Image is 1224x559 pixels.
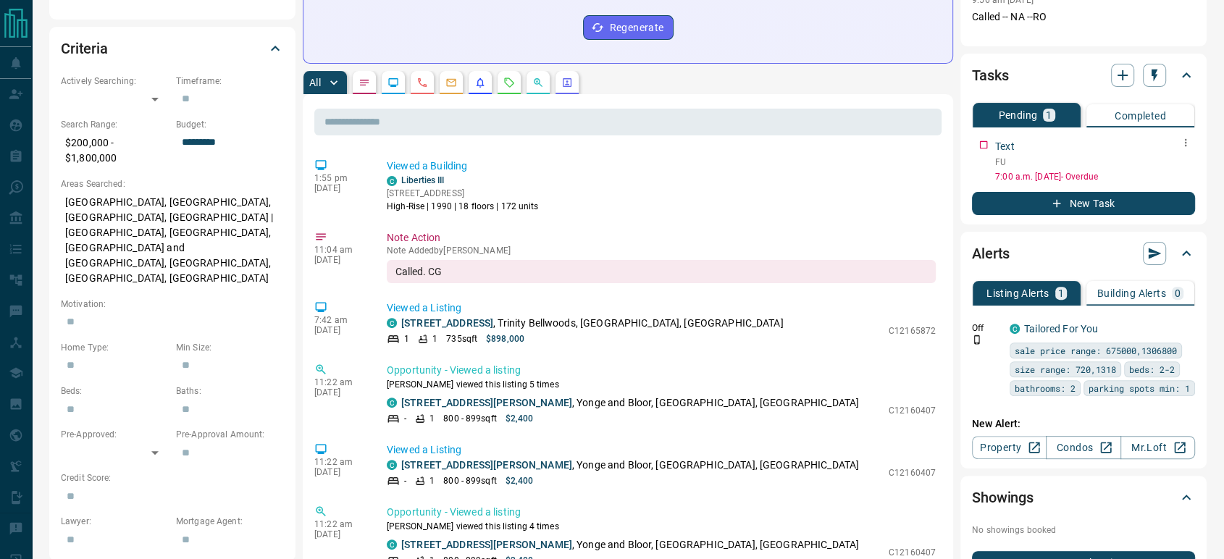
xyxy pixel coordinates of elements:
p: 1 [404,332,409,345]
div: condos.ca [387,318,397,328]
p: [DATE] [314,529,365,539]
p: [PERSON_NAME] viewed this listing 4 times [387,520,936,533]
p: 1 [1058,288,1064,298]
p: Beds: [61,384,169,398]
a: [STREET_ADDRESS] [401,317,493,329]
p: Pre-Approved: [61,428,169,441]
a: Liberties III [401,175,444,185]
p: Viewed a Building [387,159,936,174]
svg: Agent Actions [561,77,573,88]
a: [STREET_ADDRESS][PERSON_NAME] [401,397,572,408]
p: 2:20 pm [DATE] [972,36,1034,46]
svg: Push Notification Only [972,335,982,345]
span: size range: 720,1318 [1015,362,1116,377]
p: Text [995,139,1015,154]
svg: Requests [503,77,515,88]
p: [STREET_ADDRESS] [387,187,539,200]
p: Completed [1115,111,1166,121]
p: [DATE] [314,325,365,335]
p: 1:55 pm [314,173,365,183]
p: $2,400 [506,474,534,487]
button: New Task [972,192,1195,215]
p: , Yonge and Bloor, [GEOGRAPHIC_DATA], [GEOGRAPHIC_DATA] [401,537,859,552]
svg: Notes [359,77,370,88]
span: beds: 2-2 [1129,362,1175,377]
p: C12160407 [889,404,936,417]
p: 0 [1175,288,1181,298]
a: [STREET_ADDRESS][PERSON_NAME] [401,539,572,550]
p: $898,000 [486,332,524,345]
p: Lawyer: [61,515,169,528]
p: 11:22 am [314,457,365,467]
p: [PERSON_NAME] viewed this listing 5 times [387,378,936,391]
p: C12160407 [889,546,936,559]
p: Listing Alerts [986,288,1049,298]
p: Opportunity - Viewed a listing [387,505,936,520]
p: C12160407 [889,466,936,479]
svg: Calls [416,77,428,88]
p: Home Type: [61,341,169,354]
p: Search Range: [61,118,169,131]
div: Criteria [61,31,284,66]
a: Condos [1046,436,1120,459]
p: Budget: [176,118,284,131]
p: Pending [998,110,1037,120]
button: Regenerate [583,15,674,40]
p: 800 - 899 sqft [443,412,496,425]
p: Note Added by [PERSON_NAME] [387,245,936,256]
svg: Opportunities [532,77,544,88]
p: 11:22 am [314,519,365,529]
span: sale price range: 675000,1306800 [1015,343,1177,358]
h2: Alerts [972,242,1010,265]
div: condos.ca [387,176,397,186]
p: 11:04 am [314,245,365,255]
div: Alerts [972,236,1195,271]
div: Tasks [972,58,1195,93]
p: [DATE] [314,255,365,265]
p: Areas Searched: [61,177,284,190]
p: [DATE] [314,183,365,193]
p: Timeframe: [176,75,284,88]
p: Actively Searching: [61,75,169,88]
svg: Emails [445,77,457,88]
span: parking spots min: 1 [1089,381,1190,395]
svg: Listing Alerts [474,77,486,88]
div: condos.ca [1010,324,1020,334]
div: Called. CG [387,260,936,283]
a: [STREET_ADDRESS][PERSON_NAME] [401,459,572,471]
p: Viewed a Listing [387,442,936,458]
p: C12165872 [889,324,936,337]
p: 7:42 am [314,315,365,325]
a: Property [972,436,1047,459]
p: 1 [429,474,435,487]
p: 800 - 899 sqft [443,474,496,487]
p: Baths: [176,384,284,398]
p: No showings booked [972,524,1195,537]
p: Viewed a Listing [387,300,936,316]
p: - [404,474,406,487]
div: condos.ca [387,460,397,470]
span: bathrooms: 2 [1015,381,1076,395]
p: 735 sqft [446,332,477,345]
p: 1 [1046,110,1052,120]
p: [DATE] [314,467,365,477]
p: 1 [429,412,435,425]
p: 7:00 a.m. [DATE] - Overdue [995,170,1195,183]
h2: Tasks [972,64,1008,87]
p: $2,400 [506,412,534,425]
svg: Lead Browsing Activity [387,77,399,88]
p: [DATE] [314,387,365,398]
p: , Trinity Bellwoods, [GEOGRAPHIC_DATA], [GEOGRAPHIC_DATA] [401,316,784,331]
div: Showings [972,480,1195,515]
a: Mr.Loft [1120,436,1195,459]
p: 1 [432,332,437,345]
p: Min Size: [176,341,284,354]
p: All [309,77,321,88]
p: Opportunity - Viewed a listing [387,363,936,378]
p: Note Action [387,230,936,245]
p: Building Alerts [1097,288,1166,298]
h2: Criteria [61,37,108,60]
p: , Yonge and Bloor, [GEOGRAPHIC_DATA], [GEOGRAPHIC_DATA] [401,458,859,473]
p: Pre-Approval Amount: [176,428,284,441]
p: 11:22 am [314,377,365,387]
